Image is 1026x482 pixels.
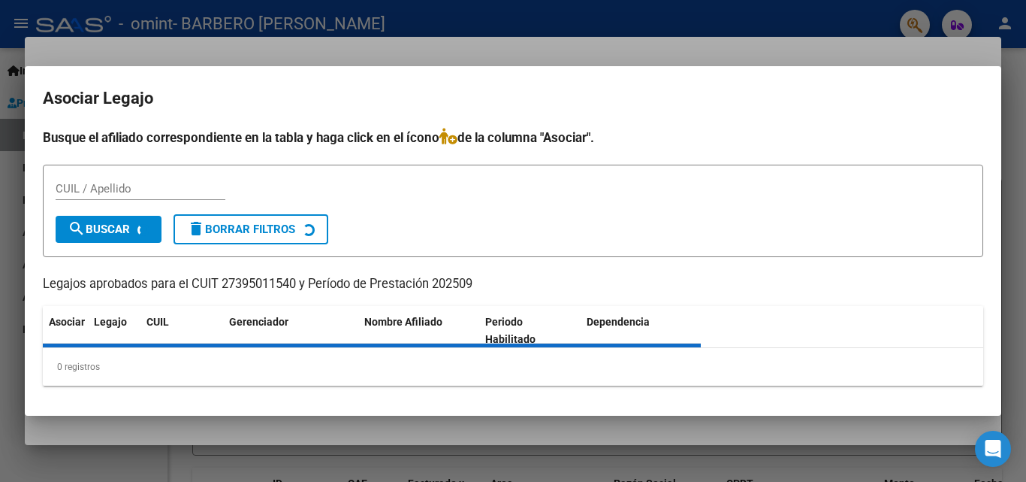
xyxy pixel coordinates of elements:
span: Legajo [94,316,127,328]
datatable-header-cell: Dependencia [581,306,702,356]
datatable-header-cell: CUIL [140,306,223,356]
span: Periodo Habilitado [485,316,536,345]
p: Legajos aprobados para el CUIT 27395011540 y Período de Prestación 202509 [43,275,983,294]
span: Nombre Afiliado [364,316,442,328]
mat-icon: search [68,220,86,238]
button: Buscar [56,216,161,243]
mat-icon: delete [187,220,205,238]
span: Dependencia [587,316,650,328]
span: CUIL [146,316,169,328]
div: Open Intercom Messenger [975,431,1011,467]
div: 0 registros [43,348,983,386]
span: Buscar [68,223,130,236]
button: Borrar Filtros [174,214,328,244]
span: Asociar [49,316,85,328]
datatable-header-cell: Periodo Habilitado [479,306,581,356]
span: Borrar Filtros [187,223,295,236]
span: Gerenciador [229,316,288,328]
h2: Asociar Legajo [43,84,983,113]
datatable-header-cell: Gerenciador [223,306,358,356]
datatable-header-cell: Nombre Afiliado [358,306,479,356]
h4: Busque el afiliado correspondiente en la tabla y haga click en el ícono de la columna "Asociar". [43,128,983,147]
datatable-header-cell: Asociar [43,306,88,356]
datatable-header-cell: Legajo [88,306,140,356]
